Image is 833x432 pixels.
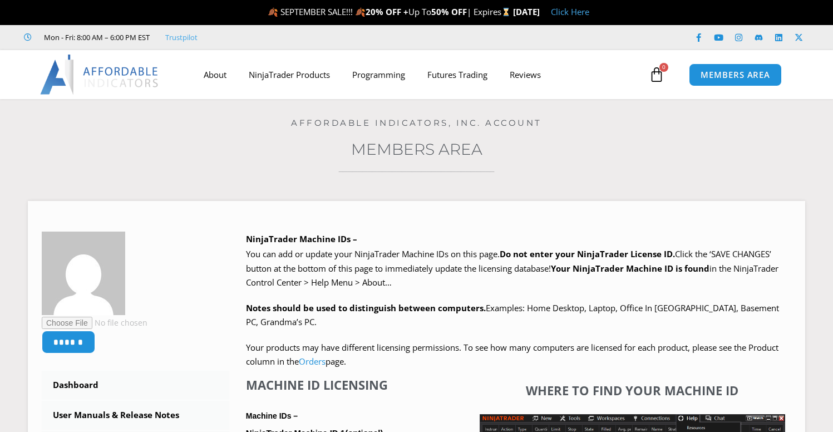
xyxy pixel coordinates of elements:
a: Reviews [499,62,552,87]
nav: Menu [193,62,645,87]
a: NinjaTrader Products [238,62,341,87]
strong: 20% OFF + [366,6,408,17]
strong: [DATE] [513,6,540,17]
span: You can add or update your NinjaTrader Machine IDs on this page. [246,248,500,259]
a: Members Area [351,140,482,159]
a: Dashboard [42,371,229,400]
a: MEMBERS AREA [689,63,782,86]
a: Orders [299,356,326,367]
span: Examples: Home Desktop, Laptop, Office In [GEOGRAPHIC_DATA], Basement PC, Grandma’s PC. [246,302,779,328]
img: ⌛ [502,8,510,16]
strong: Notes should be used to distinguish between computers. [246,302,486,313]
h4: Where to find your Machine ID [480,383,785,397]
a: Affordable Indicators, Inc. Account [291,117,542,128]
span: Click the ‘SAVE CHANGES’ button at the bottom of this page to immediately update the licensing da... [246,248,778,288]
span: 0 [659,63,668,72]
strong: 50% OFF [431,6,467,17]
span: MEMBERS AREA [701,71,770,79]
b: NinjaTrader Machine IDs – [246,233,357,244]
span: Your products may have different licensing permissions. To see how many computers are licensed fo... [246,342,778,367]
a: Futures Trading [416,62,499,87]
a: About [193,62,238,87]
span: Mon - Fri: 8:00 AM – 6:00 PM EST [41,31,150,44]
h4: Machine ID Licensing [246,377,466,392]
strong: Machine IDs – [246,411,298,420]
img: LogoAI | Affordable Indicators – NinjaTrader [40,55,160,95]
b: Do not enter your NinjaTrader License ID. [500,248,675,259]
strong: Your NinjaTrader Machine ID is found [551,263,709,274]
a: Programming [341,62,416,87]
a: Trustpilot [165,31,198,44]
a: User Manuals & Release Notes [42,401,229,430]
span: 🍂 SEPTEMBER SALE!!! 🍂 Up To | Expires [268,6,513,17]
a: 0 [632,58,681,91]
a: Click Here [551,6,589,17]
img: 38b1bc2e13ca44a41542095b9ac7648b3a72b5dda5c42c778d198ebae32c7684 [42,232,125,315]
